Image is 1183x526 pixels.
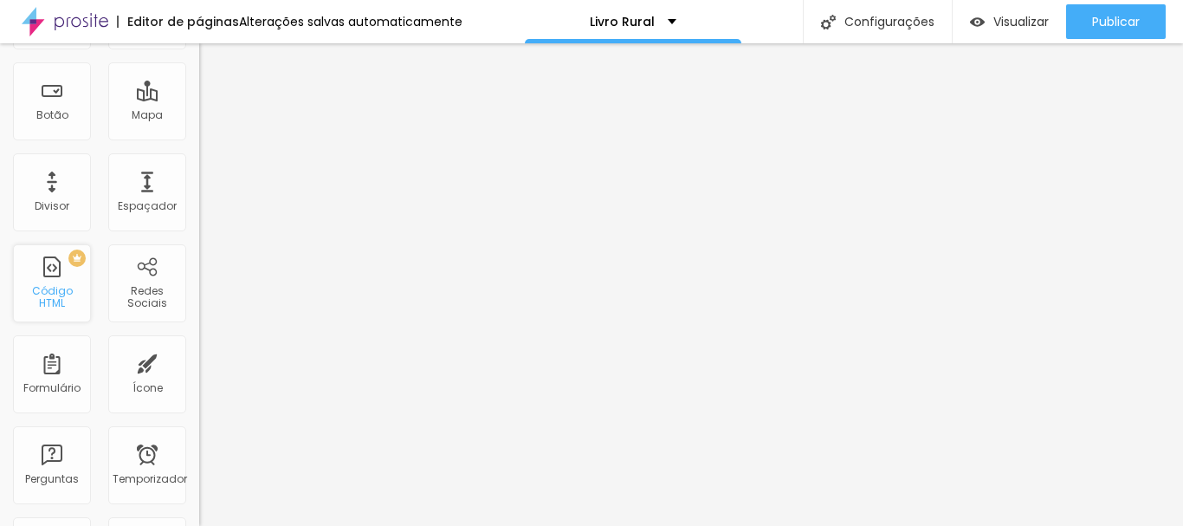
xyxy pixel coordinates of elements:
font: Botão [36,107,68,122]
font: Livro Rural [590,13,655,30]
font: Divisor [35,198,69,213]
font: Alterações salvas automaticamente [239,13,462,30]
iframe: Editor [199,43,1183,526]
img: view-1.svg [970,15,985,29]
button: Publicar [1066,4,1166,39]
font: Perguntas [25,471,79,486]
font: Configurações [844,13,934,30]
font: Mapa [132,107,163,122]
font: Temporizador [113,471,187,486]
font: Editor de páginas [127,13,239,30]
font: Redes Sociais [127,283,167,310]
button: Visualizar [953,4,1066,39]
font: Formulário [23,380,81,395]
font: Publicar [1092,13,1140,30]
font: Ícone [133,380,163,395]
font: Código HTML [32,283,73,310]
font: Visualizar [993,13,1049,30]
font: Espaçador [118,198,177,213]
img: Ícone [821,15,836,29]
